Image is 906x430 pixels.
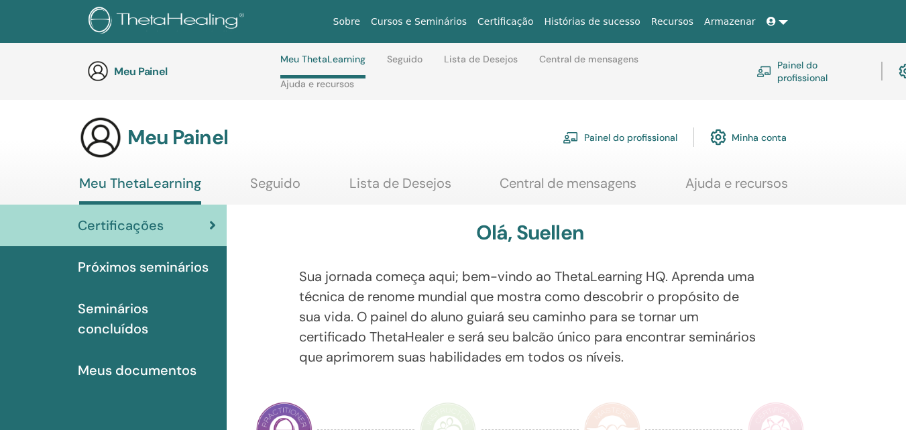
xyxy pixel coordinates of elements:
font: Olá, Suellen [476,219,584,246]
font: Central de mensagens [539,53,638,65]
a: Histórias de sucesso [539,9,646,34]
a: Painel do profissional [756,56,865,86]
a: Cursos e Seminários [365,9,472,34]
font: Seguido [387,53,422,65]
font: Ajuda e recursos [685,174,788,192]
a: Central de mensagens [539,54,638,75]
font: Ajuda e recursos [280,78,354,90]
img: chalkboard-teacher.svg [756,66,772,77]
font: Central de mensagens [500,174,636,192]
font: Meu ThetaLearning [280,53,365,65]
font: Recursos [651,16,693,27]
font: Painel do profissional [777,59,828,84]
img: generic-user-icon.jpg [87,60,109,82]
font: Seminários concluídos [78,300,148,337]
font: Seguido [250,174,300,192]
a: Ajuda e recursos [685,175,788,201]
a: Armazenar [699,9,760,34]
font: Minha conta [732,131,787,144]
font: Lista de Desejos [444,53,518,65]
a: Meu ThetaLearning [280,54,365,78]
font: Lista de Desejos [349,174,451,192]
a: Recursos [646,9,699,34]
img: logo.png [89,7,249,37]
img: cog.svg [710,125,726,148]
a: Painel do profissional [563,122,677,152]
a: Central de mensagens [500,175,636,201]
a: Ajuda e recursos [280,78,354,100]
a: Lista de Desejos [349,175,451,201]
font: Cursos e Seminários [371,16,467,27]
font: Certificação [477,16,533,27]
font: Sobre [333,16,360,27]
font: Meus documentos [78,362,196,379]
a: Seguido [250,175,300,201]
img: generic-user-icon.jpg [79,116,122,159]
font: Sua jornada começa aqui; bem-vindo ao ThetaLearning HQ. Aprenda uma técnica de renome mundial que... [299,268,756,366]
a: Lista de Desejos [444,54,518,75]
a: Minha conta [710,122,787,152]
a: Seguido [387,54,422,75]
font: Meu Painel [114,64,168,78]
font: Armazenar [704,16,755,27]
font: Próximos seminários [78,258,209,276]
a: Certificação [472,9,539,34]
font: Painel do profissional [584,131,677,144]
img: chalkboard-teacher.svg [563,131,579,144]
a: Meu ThetaLearning [79,175,201,205]
font: Histórias de sucesso [545,16,640,27]
font: Meu ThetaLearning [79,174,201,192]
a: Sobre [328,9,365,34]
font: Certificações [78,217,164,234]
font: Meu Painel [127,124,228,150]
